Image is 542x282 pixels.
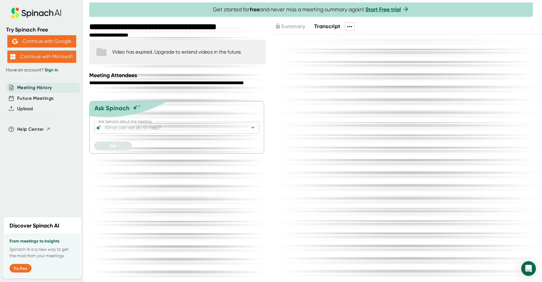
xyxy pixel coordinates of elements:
div: Try Spinach Free [6,26,77,33]
span: Help Center [17,126,44,133]
h3: From meetings to insights [9,239,76,244]
button: Ask [94,141,132,150]
a: Start Free trial [365,6,401,13]
button: Try free [9,264,31,273]
span: Get started for and never miss a meeting summary again! [213,6,409,13]
div: Have an account? [6,67,77,73]
button: Summary [275,22,305,31]
div: Video has expired. Upgrade to extend videos in the future. [112,49,242,55]
button: Meeting History [17,84,52,91]
button: Future Meetings [17,95,53,102]
div: Upgrade to access [275,22,314,31]
div: Meeting Attendees [89,72,267,79]
p: Spinach AI is a new way to get the most from your meetings [9,246,76,259]
span: Transcript [314,23,341,30]
button: Help Center [17,126,50,133]
button: Open [249,123,257,132]
b: free [250,6,260,13]
button: Continue with Google [7,35,76,47]
button: Continue with Microsoft [7,51,76,63]
button: Upload [17,105,33,112]
input: What can we do to help? [103,123,239,132]
div: Ask Spinach [94,104,130,112]
h2: Discover Spinach AI [9,222,59,230]
div: Open Intercom Messenger [521,261,536,276]
a: Sign in [45,67,58,73]
button: Transcript [314,22,341,31]
span: Summary [281,23,305,30]
img: Aehbyd4JwY73AAAAAElFTkSuQmCC [12,39,18,44]
span: Ask [109,143,116,149]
